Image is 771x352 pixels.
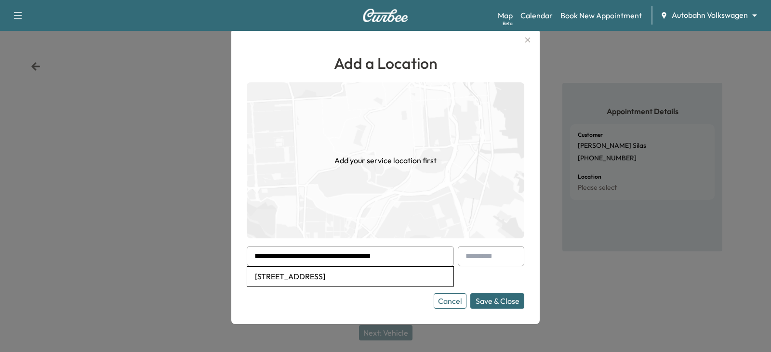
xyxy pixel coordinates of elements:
[503,20,513,27] div: Beta
[672,10,748,21] span: Autobahn Volkswagen
[498,10,513,21] a: MapBeta
[247,82,524,238] img: empty-map-CL6vilOE.png
[470,293,524,309] button: Save & Close
[362,9,409,22] img: Curbee Logo
[520,10,553,21] a: Calendar
[560,10,642,21] a: Book New Appointment
[247,267,453,286] li: [STREET_ADDRESS]
[434,293,466,309] button: Cancel
[247,52,524,75] h1: Add a Location
[334,155,437,166] h1: Add your service location first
